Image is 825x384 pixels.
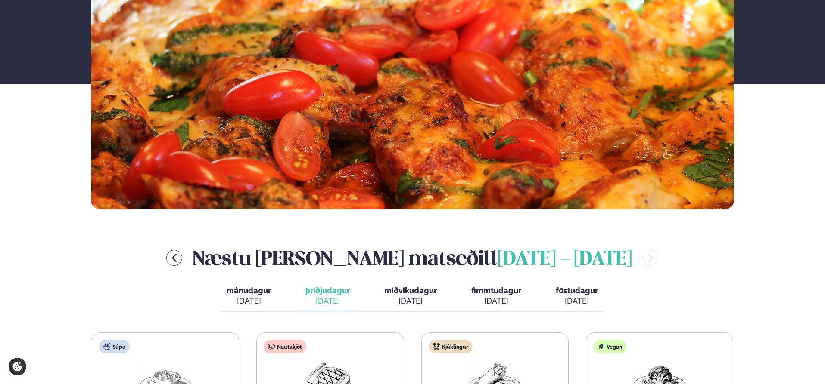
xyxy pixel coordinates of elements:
img: chicken.svg [433,343,440,350]
span: fimmtudagur [471,286,521,295]
div: Súpa [99,340,130,353]
div: Kjúklingur [429,340,473,353]
button: fimmtudagur [DATE] [464,282,528,310]
button: menu-btn-left [166,250,182,266]
span: [DATE] - [DATE] [498,250,632,269]
h2: Næstu [PERSON_NAME] matseðill [193,244,632,272]
div: Vegan [593,340,626,353]
button: mánudagur [DATE] [220,282,278,310]
div: [DATE] [556,296,598,306]
div: [DATE] [305,296,350,306]
button: menu-btn-right [642,250,658,266]
span: þriðjudagur [305,286,350,295]
div: Nautakjöt [264,340,306,353]
button: miðvikudagur [DATE] [377,282,444,310]
div: [DATE] [384,296,437,306]
img: Vegan.svg [598,343,604,350]
span: miðvikudagur [384,286,437,295]
div: [DATE] [227,296,271,306]
div: [DATE] [471,296,521,306]
span: föstudagur [556,286,598,295]
button: föstudagur [DATE] [549,282,605,310]
span: mánudagur [227,286,271,295]
button: þriðjudagur [DATE] [299,282,357,310]
a: Cookie settings [9,358,26,375]
img: soup.svg [103,343,110,350]
img: beef.svg [268,343,275,350]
